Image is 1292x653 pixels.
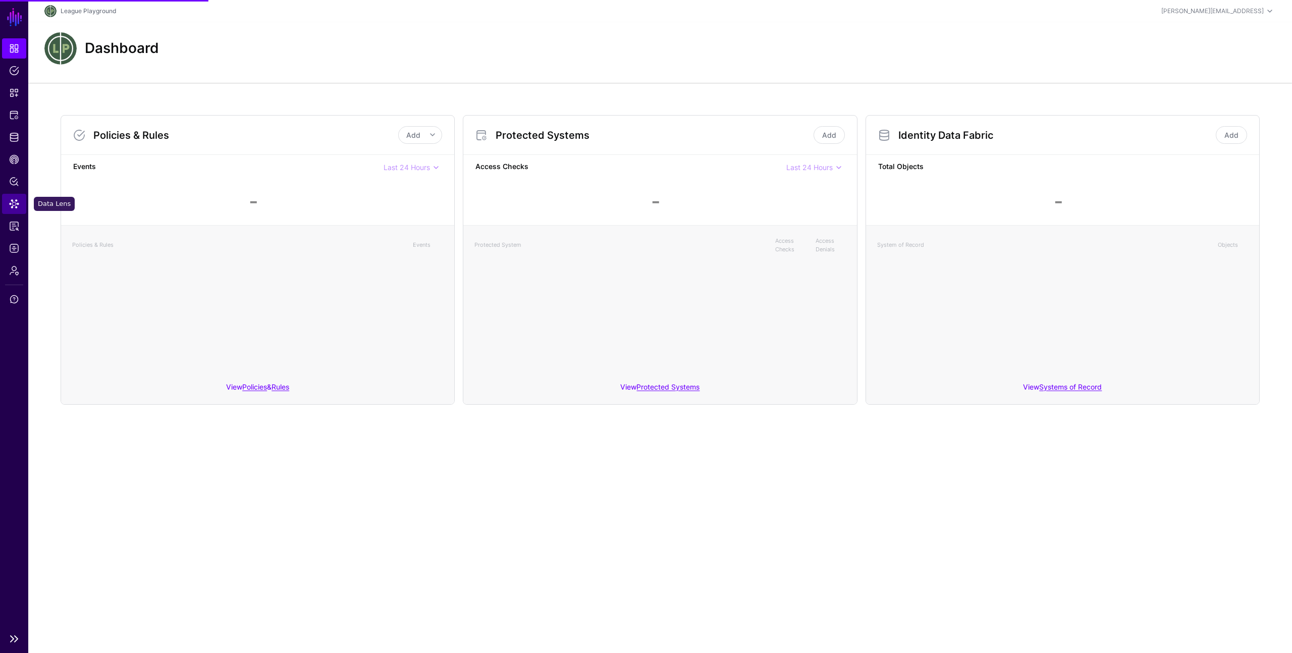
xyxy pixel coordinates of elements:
[2,260,26,281] a: Admin
[2,238,26,258] a: Logs
[9,43,19,53] span: Dashboard
[93,129,398,141] h3: Policies & Rules
[249,186,258,216] div: -
[34,197,75,211] div: Data Lens
[9,177,19,187] span: Policy Lens
[866,375,1259,404] div: View
[2,172,26,192] a: Policy Lens
[9,66,19,76] span: Policies
[9,110,19,120] span: Protected Systems
[9,265,19,276] span: Admin
[242,383,267,391] a: Policies
[1054,186,1063,216] div: -
[406,131,420,139] span: Add
[2,149,26,170] a: CAEP Hub
[44,5,57,17] img: svg+xml;base64,PHN2ZyB3aWR0aD0iNDQwIiBoZWlnaHQ9IjQ0MCIgdmlld0JveD0iMCAwIDQ0MCA0NDAiIGZpbGw9Im5vbm...
[9,199,19,209] span: Data Lens
[814,126,845,144] a: Add
[9,132,19,142] span: Identity Data Fabric
[9,154,19,165] span: CAEP Hub
[272,383,289,391] a: Rules
[475,161,786,174] strong: Access Checks
[44,32,77,65] img: svg+xml;base64,PHN2ZyB3aWR0aD0iNDQwIiBoZWlnaHQ9IjQ0MCIgdmlld0JveD0iMCAwIDQ0MCA0NDAiIGZpbGw9Im5vbm...
[878,161,1247,174] strong: Total Objects
[898,129,1214,141] h3: Identity Data Fabric
[85,40,159,57] h2: Dashboard
[2,61,26,81] a: Policies
[408,232,448,258] th: Events
[9,88,19,98] span: Snippets
[9,294,19,304] span: Support
[2,105,26,125] a: Protected Systems
[61,7,116,15] a: League Playground
[770,232,811,258] th: Access Checks
[2,216,26,236] a: Reports
[6,6,23,28] a: SGNL
[2,83,26,103] a: Snippets
[1161,7,1264,16] div: [PERSON_NAME][EMAIL_ADDRESS]
[811,232,851,258] th: Access Denials
[463,375,856,404] div: View
[9,243,19,253] span: Logs
[1213,232,1253,258] th: Objects
[2,38,26,59] a: Dashboard
[872,232,1213,258] th: System of Record
[1039,383,1102,391] a: Systems of Record
[2,194,26,214] a: Data Lens
[496,129,811,141] h3: Protected Systems
[61,375,454,404] div: View &
[636,383,699,391] a: Protected Systems
[67,232,408,258] th: Policies & Rules
[2,127,26,147] a: Identity Data Fabric
[73,161,384,174] strong: Events
[651,186,661,216] div: -
[786,163,833,172] span: Last 24 Hours
[9,221,19,231] span: Reports
[469,232,770,258] th: Protected System
[384,163,430,172] span: Last 24 Hours
[1216,126,1247,144] a: Add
